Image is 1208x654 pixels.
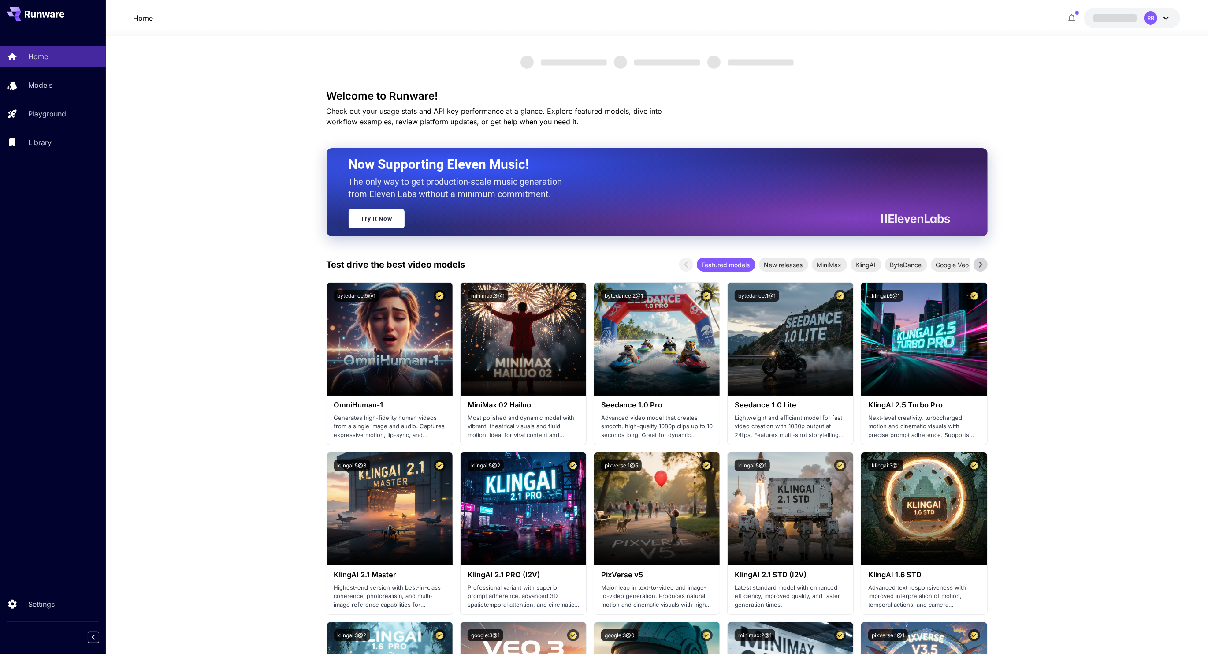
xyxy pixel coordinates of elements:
[434,290,446,302] button: Certified Model – Vetted for best performance and includes a commercial license.
[468,290,508,302] button: minimax:3@1
[834,460,846,471] button: Certified Model – Vetted for best performance and includes a commercial license.
[334,290,379,302] button: bytedance:5@1
[931,260,974,269] span: Google Veo
[28,599,55,609] p: Settings
[868,401,980,409] h3: KlingAI 2.5 Turbo Pro
[468,583,579,609] p: Professional variant with superior prompt adherence, advanced 3D spatiotemporal attention, and ci...
[868,571,980,579] h3: KlingAI 1.6 STD
[735,583,846,609] p: Latest standard model with enhanced efficiency, improved quality, and faster generation times.
[701,629,713,641] button: Certified Model – Vetted for best performance and includes a commercial license.
[468,414,579,440] p: Most polished and dynamic model with vibrant, theatrical visuals and fluid motion. Ideal for vira...
[728,452,853,565] img: alt
[88,632,99,643] button: Collapse sidebar
[349,176,569,200] p: The only way to get production-scale music generation from Eleven Labs without a minimum commitment.
[567,460,579,471] button: Certified Model – Vetted for best performance and includes a commercial license.
[134,13,153,23] a: Home
[601,401,713,409] h3: Seedance 1.0 Pro
[812,260,847,269] span: MiniMax
[834,290,846,302] button: Certified Model – Vetted for best performance and includes a commercial license.
[461,283,586,396] img: alt
[735,414,846,440] p: Lightweight and efficient model for fast video creation with 1080p output at 24fps. Features mult...
[334,629,370,641] button: klingai:3@2
[834,629,846,641] button: Certified Model – Vetted for best performance and includes a commercial license.
[868,460,903,471] button: klingai:3@1
[434,460,446,471] button: Certified Model – Vetted for best performance and includes a commercial license.
[327,452,453,565] img: alt
[601,460,642,471] button: pixverse:1@5
[701,290,713,302] button: Certified Model – Vetted for best performance and includes a commercial license.
[94,629,106,645] div: Collapse sidebar
[885,260,927,269] span: ByteDance
[327,258,465,271] p: Test drive the best video models
[968,629,980,641] button: Certified Model – Vetted for best performance and includes a commercial license.
[735,629,775,641] button: minimax:2@1
[968,460,980,471] button: Certified Model – Vetted for best performance and includes a commercial license.
[735,290,779,302] button: bytedance:1@1
[28,108,66,119] p: Playground
[334,571,446,579] h3: KlingAI 2.1 Master
[868,629,908,641] button: pixverse:1@1
[861,283,987,396] img: alt
[601,414,713,440] p: Advanced video model that creates smooth, high-quality 1080p clips up to 10 seconds long. Great f...
[349,209,405,228] a: Try It Now
[327,107,662,126] span: Check out your usage stats and API key performance at a glance. Explore featured models, dive int...
[1084,8,1180,28] button: RB
[28,137,52,148] p: Library
[601,583,713,609] p: Major leap in text-to-video and image-to-video generation. Produces natural motion and cinematic ...
[735,401,846,409] h3: Seedance 1.0 Lite
[868,583,980,609] p: Advanced text responsiveness with improved interpretation of motion, temporal actions, and camera...
[28,80,52,90] p: Models
[851,260,881,269] span: KlingAI
[601,290,647,302] button: bytedance:2@1
[1144,11,1157,25] div: RB
[327,90,988,102] h3: Welcome to Runware!
[594,452,720,565] img: alt
[334,401,446,409] h3: OmniHuman‑1
[968,290,980,302] button: Certified Model – Vetted for best performance and includes a commercial license.
[868,290,903,302] button: klingai:6@1
[567,290,579,302] button: Certified Model – Vetted for best performance and includes a commercial license.
[327,283,453,396] img: alt
[134,13,153,23] nav: breadcrumb
[349,156,944,173] h2: Now Supporting Eleven Music!
[594,283,720,396] img: alt
[759,260,808,269] span: New releases
[567,629,579,641] button: Certified Model – Vetted for best performance and includes a commercial license.
[697,260,755,269] span: Featured models
[735,460,770,471] button: klingai:5@1
[334,583,446,609] p: Highest-end version with best-in-class coherence, photorealism, and multi-image reference capabil...
[334,414,446,440] p: Generates high-fidelity human videos from a single image and audio. Captures expressive motion, l...
[812,258,847,272] div: MiniMax
[759,258,808,272] div: New releases
[701,460,713,471] button: Certified Model – Vetted for best performance and includes a commercial license.
[28,51,48,62] p: Home
[851,258,881,272] div: KlingAI
[468,460,504,471] button: klingai:5@2
[861,452,987,565] img: alt
[468,401,579,409] h3: MiniMax 02 Hailuo
[601,571,713,579] h3: PixVerse v5
[468,571,579,579] h3: KlingAI 2.1 PRO (I2V)
[434,629,446,641] button: Certified Model – Vetted for best performance and includes a commercial license.
[334,460,370,471] button: klingai:5@3
[468,629,503,641] button: google:3@1
[735,571,846,579] h3: KlingAI 2.1 STD (I2V)
[697,258,755,272] div: Featured models
[728,283,853,396] img: alt
[461,452,586,565] img: alt
[868,414,980,440] p: Next‑level creativity, turbocharged motion and cinematic visuals with precise prompt adherence. S...
[931,258,974,272] div: Google Veo
[601,629,638,641] button: google:3@0
[885,258,927,272] div: ByteDance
